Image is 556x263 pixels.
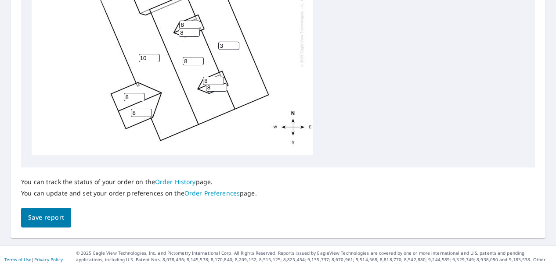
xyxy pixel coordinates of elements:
[34,256,63,263] a: Privacy Policy
[21,189,257,197] p: You can update and set your order preferences on the page.
[4,257,63,262] p: |
[21,178,257,186] p: You can track the status of your order on the page.
[4,256,32,263] a: Terms of Use
[184,189,240,197] a: Order Preferences
[21,208,71,227] button: Save report
[28,212,64,223] span: Save report
[155,178,196,186] a: Order History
